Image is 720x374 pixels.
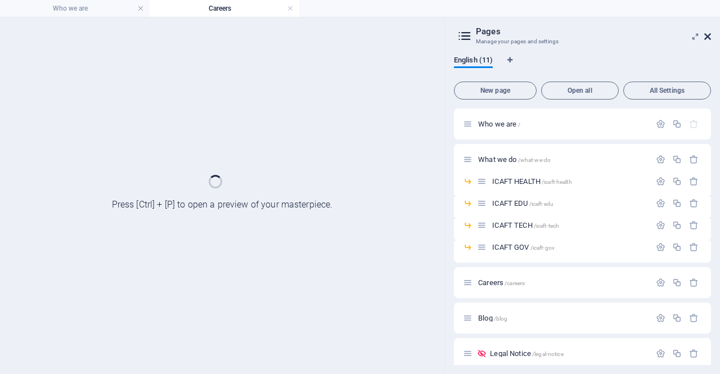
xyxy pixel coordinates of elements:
[478,120,520,128] span: Click to open page
[672,278,682,287] div: Duplicate
[454,82,537,100] button: New page
[489,200,650,207] div: ICAFT EDU/icaft-edu
[689,155,699,164] div: Remove
[689,349,699,358] div: Remove
[529,201,553,207] span: /icaft-edu
[475,314,650,322] div: Blog/blog
[672,349,682,358] div: Duplicate
[534,223,560,229] span: /icaft-tech
[656,349,665,358] div: Settings
[542,179,572,185] span: /icaft-health
[689,177,699,186] div: Remove
[672,177,682,186] div: Duplicate
[476,26,711,37] h2: Pages
[689,119,699,129] div: The startpage cannot be deleted
[672,155,682,164] div: Duplicate
[672,242,682,252] div: Duplicate
[672,119,682,129] div: Duplicate
[672,313,682,323] div: Duplicate
[490,349,563,358] span: Click to open page
[492,199,553,208] span: Click to open page
[505,280,525,286] span: /careers
[656,119,665,129] div: Settings
[475,156,650,163] div: What we do/what-we-do
[689,242,699,252] div: Remove
[518,157,551,163] span: /what-we-do
[656,155,665,164] div: Settings
[546,87,614,94] span: Open all
[656,177,665,186] div: Settings
[689,199,699,208] div: Remove
[689,220,699,230] div: Remove
[672,199,682,208] div: Duplicate
[487,350,650,357] div: Legal Notice/legal-notice
[656,313,665,323] div: Settings
[478,314,507,322] span: Click to open page
[494,316,508,322] span: /blog
[478,278,525,287] span: Click to open page
[541,82,619,100] button: Open all
[672,220,682,230] div: Duplicate
[628,87,706,94] span: All Settings
[532,351,564,357] span: /legal-notice
[489,178,650,185] div: ICAFT HEALTH/icaft-health
[459,87,532,94] span: New page
[492,177,571,186] span: Click to open page
[530,245,555,251] span: /icaft-gov
[492,221,559,229] span: Click to open page
[623,82,711,100] button: All Settings
[656,242,665,252] div: Settings
[518,121,520,128] span: /
[489,222,650,229] div: ICAFT TECH/icaft-tech
[656,199,665,208] div: Settings
[454,53,493,69] span: English (11)
[478,155,551,164] span: Click to open page
[656,278,665,287] div: Settings
[656,220,665,230] div: Settings
[475,279,650,286] div: Careers/careers
[492,243,555,251] span: Click to open page
[689,313,699,323] div: Remove
[489,244,650,251] div: ICAFT GOV/icaft-gov
[150,2,299,15] h4: Careers
[689,278,699,287] div: Remove
[475,120,650,128] div: Who we are/
[454,56,711,77] div: Language Tabs
[476,37,688,47] h3: Manage your pages and settings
